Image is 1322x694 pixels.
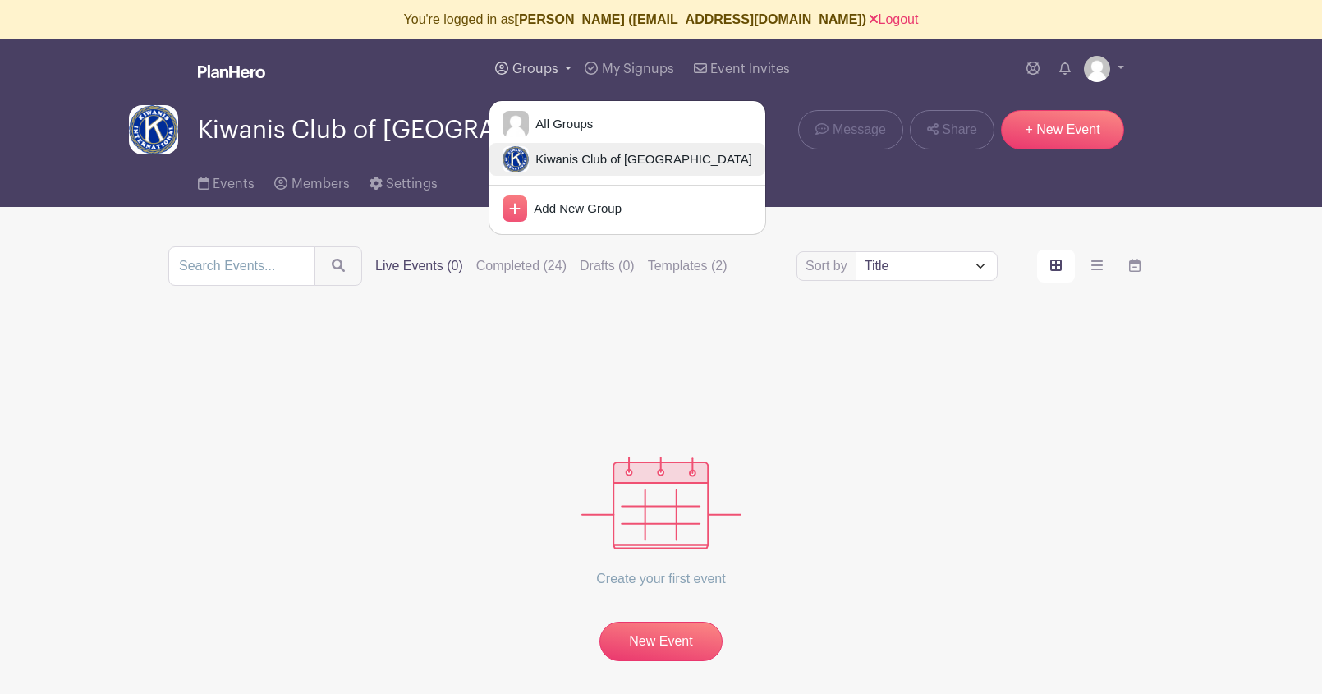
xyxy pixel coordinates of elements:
[489,39,578,99] a: Groups
[370,154,438,207] a: Settings
[198,65,265,78] img: logo_white-6c42ec7e38ccf1d336a20a19083b03d10ae64f83f12c07503d8b9e83406b4c7d.svg
[198,117,631,144] span: Kiwanis Club of [GEOGRAPHIC_DATA]
[386,177,438,191] span: Settings
[529,115,593,134] span: All Groups
[942,120,977,140] span: Share
[375,256,728,276] div: filters
[1037,250,1154,283] div: order and view
[910,110,994,149] a: Share
[602,62,674,76] span: My Signups
[710,62,790,76] span: Event Invites
[1001,110,1124,149] a: + New Event
[503,111,529,137] img: default-ce2991bfa6775e67f084385cd625a349d9dcbb7a52a09fb2fda1e96e2d18dcdb.png
[489,108,765,140] a: All Groups
[213,177,255,191] span: Events
[274,154,349,207] a: Members
[512,62,558,76] span: Groups
[648,256,728,276] label: Templates (2)
[198,154,255,207] a: Events
[578,39,680,99] a: My Signups
[687,39,796,99] a: Event Invites
[1084,56,1110,82] img: default-ce2991bfa6775e67f084385cd625a349d9dcbb7a52a09fb2fda1e96e2d18dcdb.png
[168,246,315,286] input: Search Events...
[581,549,741,609] p: Create your first event
[375,256,463,276] label: Live Events (0)
[129,105,178,154] img: KI_seal_color.jpg
[489,143,765,176] a: Kiwanis Club of [GEOGRAPHIC_DATA]
[515,12,866,26] b: [PERSON_NAME] ([EMAIL_ADDRESS][DOMAIN_NAME])
[291,177,350,191] span: Members
[489,100,766,235] div: Groups
[870,12,918,26] a: Logout
[580,256,635,276] label: Drafts (0)
[599,622,723,661] a: New Event
[581,457,741,549] img: events_empty-56550af544ae17c43cc50f3ebafa394433d06d5f1891c01edc4b5d1d59cfda54.svg
[527,200,622,218] span: Add New Group
[476,256,567,276] label: Completed (24)
[806,256,852,276] label: Sort by
[798,110,902,149] a: Message
[529,150,752,169] span: Kiwanis Club of [GEOGRAPHIC_DATA]
[833,120,886,140] span: Message
[489,192,765,225] a: Add New Group
[503,146,529,172] img: KI_seal_color.jpg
